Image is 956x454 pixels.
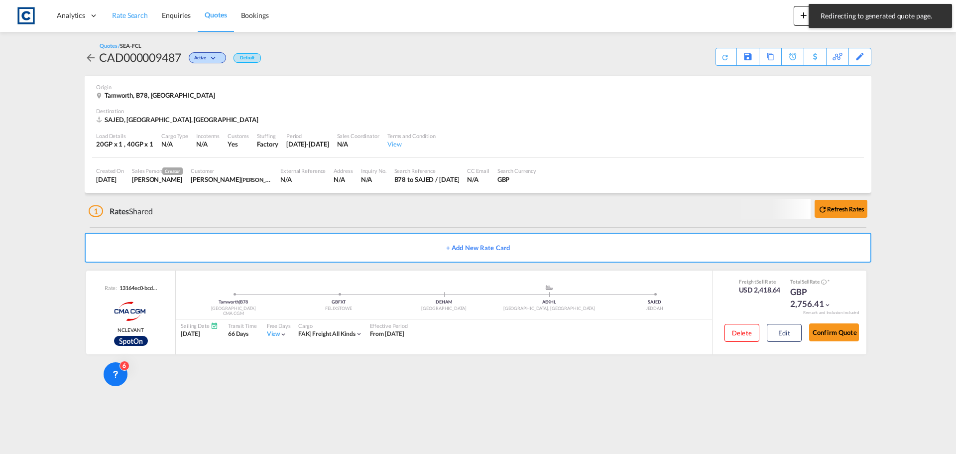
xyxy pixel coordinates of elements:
[387,140,436,149] div: View
[391,305,496,312] div: [GEOGRAPHIC_DATA]
[241,175,305,183] span: [PERSON_NAME] Logisitcs
[739,278,781,285] div: Freight Rate
[257,140,278,149] div: Factory Stuffing
[337,140,379,149] div: N/A
[181,322,218,329] div: Sailing Date
[15,4,37,27] img: 1fdb9190129311efbfaf67cbb4249bed.jpeg
[790,286,840,310] div: GBP 2,756.41
[827,205,864,213] b: Refresh Rates
[161,140,188,149] div: N/A
[798,9,810,21] md-icon: icon-plus 400-fg
[117,284,157,292] div: 13164ec0-bcdb-4c4c-9850-5b627a61977e.82145c5d-048a-3bc7-a0eb-1164095ba3bf
[334,175,353,184] div: N/A
[496,305,601,312] div: [GEOGRAPHIC_DATA], [GEOGRAPHIC_DATA]
[96,167,124,174] div: Created On
[394,175,460,184] div: B78 to SAJED / 1 Sep 2025
[790,278,840,286] div: Total Rate
[724,324,759,342] button: Delete
[737,48,759,65] div: Save As Template
[815,200,867,218] button: icon-refreshRefresh Rates
[96,83,860,91] div: Origin
[809,323,859,341] button: Confirm Quote
[114,336,148,346] div: Rollable available
[234,53,261,63] div: Default
[394,167,460,174] div: Search Reference
[161,132,188,140] div: Cargo Type
[720,52,730,62] md-icon: icon-refresh
[286,305,391,312] div: FELIXSTOWE
[89,205,103,217] span: 1
[105,91,215,99] span: Tamworth, B78, [GEOGRAPHIC_DATA]
[114,336,148,346] img: CMA_CGM_Spot.png
[286,299,391,305] div: GBFXT
[99,49,181,65] div: CAD000009487
[96,115,261,124] div: SAJED, Jeddah, Middle East
[181,49,229,65] div: Change Status Here
[721,48,731,61] div: Quote PDF is not available at this time
[205,10,227,19] span: Quotes
[818,11,943,21] span: Redirecting to generated quote page.
[356,330,362,337] md-icon: icon-chevron-down
[543,285,555,290] md-icon: assets/icons/custom/ship-fill.svg
[211,322,218,329] md-icon: Schedules Available
[118,326,143,333] span: NCLEVANT
[120,42,141,49] span: SEA-FCL
[57,10,85,20] span: Analytics
[228,132,248,140] div: Customs
[267,322,291,329] div: Free Days
[739,285,781,295] div: USD 2,418.64
[309,330,311,337] span: |
[228,330,257,338] div: 66 Days
[767,324,802,342] button: Edit
[191,175,272,184] div: Andrea Locarno
[100,42,141,49] div: Quotes /SEA-FCL
[602,305,707,312] div: JEDDAH
[105,284,118,292] span: Rate:
[132,167,183,175] div: Sales Person
[267,330,287,338] div: Viewicon-chevron-down
[298,322,362,329] div: Cargo
[391,299,496,305] div: DEHAM
[162,11,191,19] span: Enquiries
[387,132,436,140] div: Terms and Condition
[196,132,220,140] div: Incoterms
[756,279,765,285] span: Sell
[796,310,866,315] div: Remark and Inclusion included
[228,322,257,329] div: Transit Time
[162,167,183,175] span: Creator
[85,49,99,65] div: icon-arrow-left
[96,91,218,100] div: Tamworth, B78, United Kingdom
[286,140,329,149] div: 1 Sep 2025
[181,330,218,338] div: [DATE]
[280,175,326,184] div: N/A
[798,11,835,19] span: New
[209,56,221,61] md-icon: icon-chevron-down
[219,299,240,304] span: Tamworth
[191,167,272,174] div: Customer
[361,175,386,184] div: N/A
[280,331,287,338] md-icon: icon-chevron-down
[298,330,356,338] div: freight all kinds
[467,175,489,184] div: N/A
[85,52,97,64] md-icon: icon-arrow-left
[280,167,326,174] div: External Reference
[241,11,269,19] span: Bookings
[370,330,404,338] div: From 25 Aug 2025
[194,55,209,64] span: Active
[497,175,537,184] div: GBP
[181,305,286,312] div: [GEOGRAPHIC_DATA]
[802,279,810,285] span: Sell
[827,279,830,285] span: Subject to Remarks
[602,299,707,305] div: SAJED
[286,132,329,140] div: Period
[337,132,379,140] div: Sales Coordinator
[370,322,408,329] div: Effective Period
[96,132,153,140] div: Load Details
[96,140,153,149] div: 20GP x 1 , 40GP x 1
[239,299,240,304] span: |
[818,205,827,214] md-icon: icon-refresh
[112,11,148,19] span: Rate Search
[106,299,156,324] img: CMACGM Spot
[96,107,860,115] div: Destination
[181,310,286,317] div: CMA CGM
